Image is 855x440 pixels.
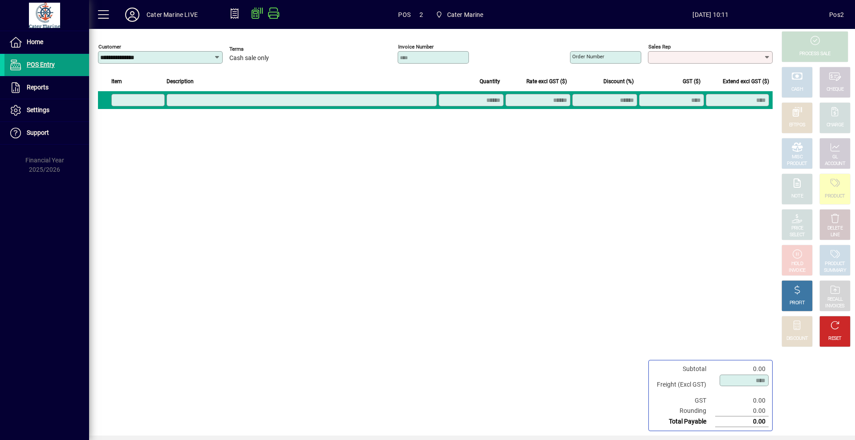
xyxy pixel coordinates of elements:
div: INVOICE [789,267,805,274]
mat-label: Invoice number [398,44,434,50]
td: 0.00 [715,364,769,374]
span: Description [167,77,194,86]
td: GST [652,396,715,406]
div: GL [832,154,838,161]
div: ACCOUNT [825,161,845,167]
span: Extend excl GST ($) [723,77,769,86]
div: RECALL [827,296,843,303]
mat-label: Customer [98,44,121,50]
span: 2 [419,8,423,22]
span: Discount (%) [603,77,634,86]
div: MISC [792,154,802,161]
span: POS Entry [27,61,55,68]
td: Rounding [652,406,715,416]
span: Terms [229,46,283,52]
div: DISCOUNT [786,335,808,342]
span: GST ($) [683,77,700,86]
span: Settings [27,106,49,113]
button: Profile [118,7,147,23]
td: Total Payable [652,416,715,427]
span: Quantity [480,77,500,86]
div: CHEQUE [826,86,843,93]
td: 0.00 [715,396,769,406]
td: Subtotal [652,364,715,374]
div: INVOICES [825,303,844,310]
div: EFTPOS [789,122,806,129]
td: Freight (Excl GST) [652,374,715,396]
span: Cash sale only [229,55,269,62]
span: Reports [27,84,49,91]
div: Pos2 [829,8,844,22]
a: Support [4,122,89,144]
div: NOTE [791,193,803,200]
div: PROCESS SALE [799,51,831,57]
div: RESET [828,335,842,342]
span: [DATE] 10:11 [592,8,830,22]
mat-label: Order number [572,53,604,60]
div: HOLD [791,261,803,267]
div: PRODUCT [787,161,807,167]
a: Reports [4,77,89,99]
div: PRODUCT [825,193,845,200]
span: Rate excl GST ($) [526,77,567,86]
div: PRODUCT [825,261,845,267]
div: CASH [791,86,803,93]
a: Home [4,31,89,53]
div: Cater Marine LIVE [147,8,198,22]
span: Support [27,129,49,136]
td: 0.00 [715,406,769,416]
div: SUMMARY [824,267,846,274]
span: Home [27,38,43,45]
mat-label: Sales rep [648,44,671,50]
span: Cater Marine [447,8,484,22]
div: SELECT [790,232,805,238]
a: Settings [4,99,89,121]
div: PRICE [791,225,803,232]
span: POS [398,8,411,22]
div: LINE [831,232,839,238]
div: CHARGE [826,122,844,129]
div: PROFIT [790,300,805,307]
td: 0.00 [715,416,769,427]
span: Item [111,77,122,86]
span: Cater Marine [432,7,487,23]
div: DELETE [827,225,843,232]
